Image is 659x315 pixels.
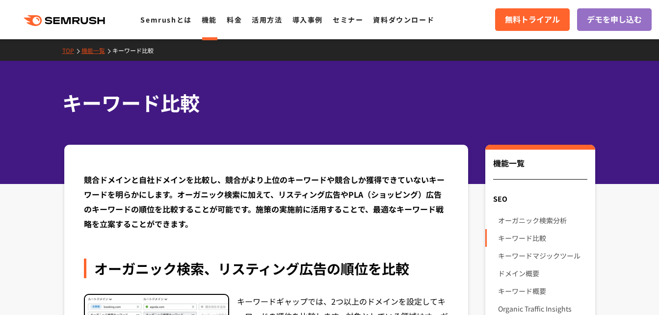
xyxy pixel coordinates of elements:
a: TOP [62,46,81,54]
div: オーガニック検索、リスティング広告の順位を比較 [84,259,449,278]
div: 機能一覧 [493,157,587,180]
a: 導入事例 [292,15,323,25]
a: 料金 [227,15,242,25]
a: セミナー [333,15,363,25]
h1: キーワード比較 [62,88,587,117]
a: 無料トライアル [495,8,570,31]
a: キーワード比較 [498,229,587,247]
a: ドメイン概要 [498,264,587,282]
a: 活用方法 [252,15,282,25]
a: キーワード比較 [112,46,161,54]
a: 機能一覧 [81,46,112,54]
a: Semrushとは [140,15,191,25]
div: SEO [485,190,595,208]
a: キーワード概要 [498,282,587,300]
div: 競合ドメインと自社ドメインを比較し、競合がより上位のキーワードや競合しか獲得できていないキーワードを明らかにします。オーガニック検索に加えて、リスティング広告やPLA（ショッピング）広告のキーワ... [84,172,449,231]
span: 無料トライアル [505,13,560,26]
a: キーワードマジックツール [498,247,587,264]
span: デモを申し込む [587,13,642,26]
a: 資料ダウンロード [373,15,434,25]
a: デモを申し込む [577,8,652,31]
a: オーガニック検索分析 [498,211,587,229]
a: 機能 [202,15,217,25]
